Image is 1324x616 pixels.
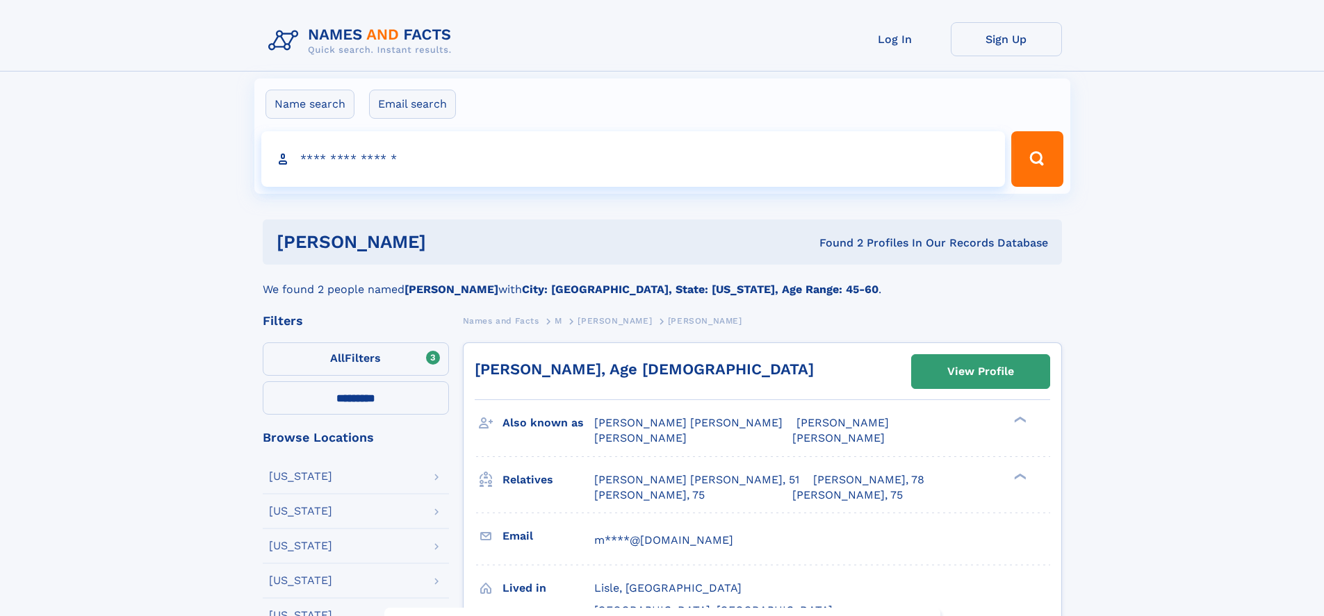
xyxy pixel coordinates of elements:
div: [US_STATE] [269,540,332,551]
div: [US_STATE] [269,506,332,517]
a: Sign Up [951,22,1062,56]
span: [PERSON_NAME] [PERSON_NAME] [594,416,783,429]
div: [US_STATE] [269,575,332,586]
h3: Also known as [502,411,594,435]
b: City: [GEOGRAPHIC_DATA], State: [US_STATE], Age Range: 45-60 [522,283,878,296]
label: Filters [263,342,449,376]
a: [PERSON_NAME] [578,312,652,329]
a: View Profile [912,355,1049,388]
div: Browse Locations [263,431,449,444]
button: Search Button [1011,131,1063,187]
a: [PERSON_NAME], 75 [792,488,903,503]
span: [PERSON_NAME] [796,416,889,429]
a: [PERSON_NAME], 75 [594,488,705,503]
div: ❯ [1011,415,1027,424]
span: [PERSON_NAME] [668,316,742,326]
div: Found 2 Profiles In Our Records Database [623,235,1048,251]
div: Filters [263,315,449,327]
div: We found 2 people named with . [263,265,1062,298]
a: [PERSON_NAME], 78 [813,472,924,488]
span: [PERSON_NAME] [792,431,885,444]
label: Email search [369,90,456,119]
h3: Email [502,524,594,548]
span: [PERSON_NAME] [594,431,687,444]
span: M [555,316,562,326]
span: Lisle, [GEOGRAPHIC_DATA] [594,581,742,594]
div: View Profile [947,356,1014,388]
a: [PERSON_NAME] [PERSON_NAME], 51 [594,472,799,488]
span: All [330,351,345,365]
h3: Relatives [502,468,594,492]
a: Names and Facts [463,312,539,329]
input: search input [261,131,1006,187]
label: Name search [265,90,354,119]
div: ❯ [1011,472,1027,481]
h3: Lived in [502,576,594,600]
a: [PERSON_NAME], Age [DEMOGRAPHIC_DATA] [475,360,814,378]
span: [PERSON_NAME] [578,316,652,326]
img: Logo Names and Facts [263,22,463,60]
div: [US_STATE] [269,471,332,482]
b: [PERSON_NAME] [404,283,498,296]
a: Log In [840,22,951,56]
a: M [555,312,562,329]
h1: [PERSON_NAME] [277,233,623,251]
